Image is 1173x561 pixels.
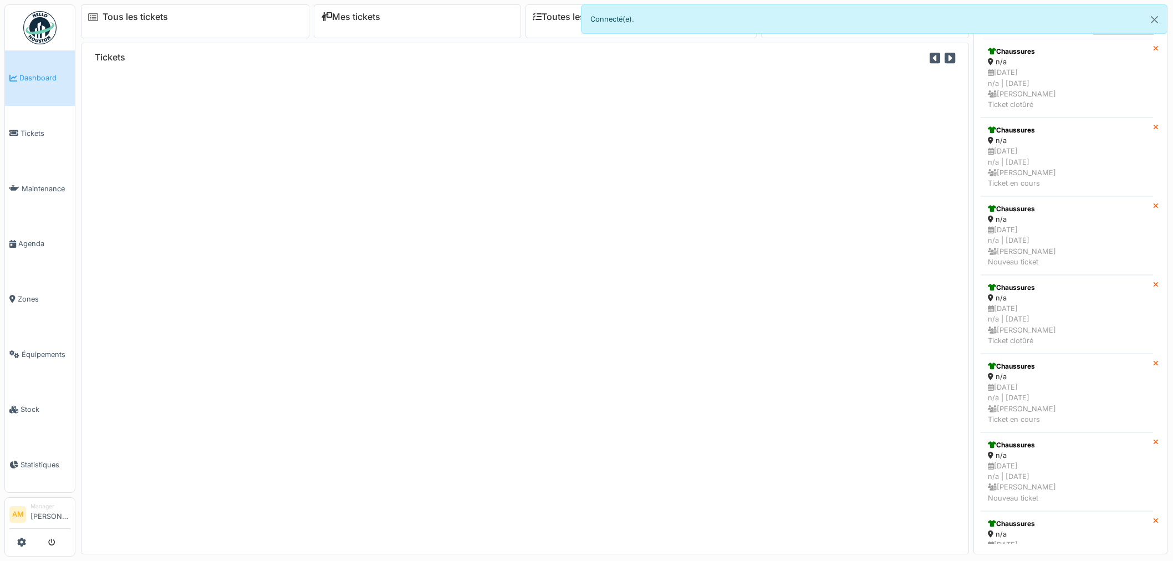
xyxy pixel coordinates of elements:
span: Statistiques [21,460,70,470]
div: [DATE] n/a | [DATE] [PERSON_NAME] Ticket clotûré [988,67,1146,110]
div: n/a [988,450,1146,461]
a: Tickets [5,106,75,161]
a: Agenda [5,216,75,272]
a: Maintenance [5,161,75,216]
div: [DATE] n/a | [DATE] [PERSON_NAME] Ticket en cours [988,146,1146,188]
span: Agenda [18,238,70,249]
div: Chaussures [988,283,1146,293]
a: Zones [5,272,75,327]
div: [DATE] n/a | [DATE] [PERSON_NAME] Nouveau ticket [988,225,1146,267]
a: Mes tickets [321,12,380,22]
div: n/a [988,293,1146,303]
a: Dashboard [5,50,75,106]
div: Manager [30,502,70,511]
div: n/a [988,371,1146,382]
div: [DATE] n/a | [DATE] [PERSON_NAME] Nouveau ticket [988,461,1146,503]
div: Chaussures [988,125,1146,135]
span: Dashboard [19,73,70,83]
a: Stock [5,382,75,437]
a: Chaussures n/a [DATE]n/a | [DATE] [PERSON_NAME]Ticket en cours [981,118,1153,196]
a: Chaussures n/a [DATE]n/a | [DATE] [PERSON_NAME]Ticket en cours [981,354,1153,432]
div: Chaussures [988,204,1146,214]
a: Statistiques [5,437,75,493]
li: AM [9,506,26,523]
span: Zones [18,294,70,304]
a: Chaussures n/a [DATE]n/a | [DATE] [PERSON_NAME]Ticket clotûré [981,275,1153,354]
div: n/a [988,214,1146,225]
div: Connecté(e). [581,4,1167,34]
span: Stock [21,404,70,415]
span: Maintenance [22,183,70,194]
a: Toutes les tâches [533,12,615,22]
div: n/a [988,529,1146,539]
div: [DATE] n/a | [DATE] [PERSON_NAME] Ticket clotûré [988,303,1146,346]
li: [PERSON_NAME] [30,502,70,526]
button: Close [1142,5,1167,34]
a: Chaussures n/a [DATE]n/a | [DATE] [PERSON_NAME]Nouveau ticket [981,432,1153,511]
div: n/a [988,57,1146,67]
div: n/a [988,135,1146,146]
div: Chaussures [988,440,1146,450]
a: Chaussures n/a [DATE]n/a | [DATE] [PERSON_NAME]Nouveau ticket [981,196,1153,275]
div: Chaussures [988,519,1146,529]
a: Tous les tickets [103,12,168,22]
h6: Tickets [95,52,125,63]
a: AM Manager[PERSON_NAME] [9,502,70,529]
span: Tickets [21,128,70,139]
div: Chaussures [988,47,1146,57]
a: Chaussures n/a [DATE]n/a | [DATE] [PERSON_NAME]Ticket clotûré [981,39,1153,118]
span: Équipements [22,349,70,360]
div: [DATE] n/a | [DATE] [PERSON_NAME] Ticket en cours [988,382,1146,425]
img: Badge_color-CXgf-gQk.svg [23,11,57,44]
a: Équipements [5,327,75,382]
div: Chaussures [988,361,1146,371]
